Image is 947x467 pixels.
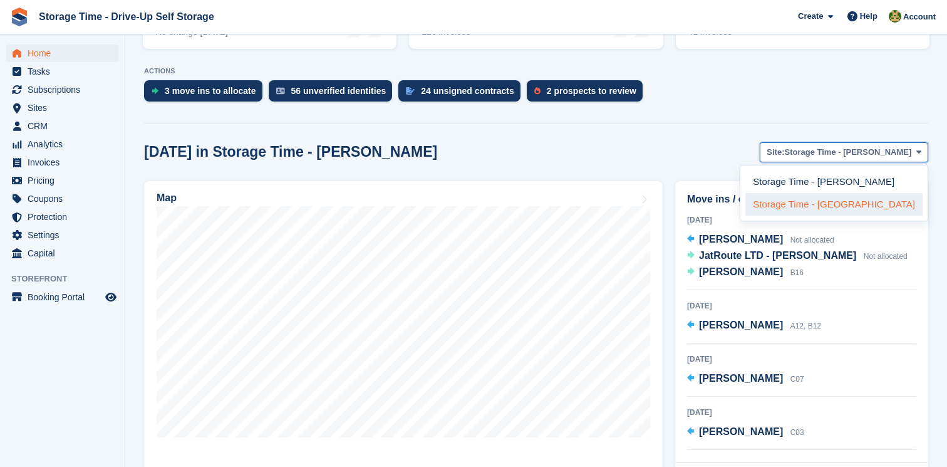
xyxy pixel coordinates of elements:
a: menu [6,81,118,98]
img: stora-icon-8386f47178a22dfd0bd8f6a31ec36ba5ce8667c1dd55bd0f319d3a0aa187defe.svg [10,8,29,26]
img: contract_signature_icon-13c848040528278c33f63329250d36e43548de30e8caae1d1a13099fd9432cc5.svg [406,87,415,95]
span: [PERSON_NAME] [699,373,783,384]
div: 24 unsigned contracts [421,86,514,96]
a: Storage Time - [GEOGRAPHIC_DATA] [745,193,923,216]
a: [PERSON_NAME] B16 [687,265,804,281]
span: Analytics [28,135,103,153]
a: menu [6,172,118,189]
span: Not allocated [790,236,834,244]
span: Coupons [28,190,103,207]
span: Capital [28,244,103,262]
img: verify_identity-adf6edd0f0f0b5bbfe63781bf79b02c33cf7c696d77639b501bdc392416b5a36.svg [276,87,285,95]
div: 56 unverified identities [291,86,386,96]
h2: Map [157,192,177,204]
h2: Move ins / outs [687,192,916,207]
span: Settings [28,226,103,244]
a: 56 unverified identities [269,80,399,108]
a: Storage Time - Drive-Up Self Storage [34,6,219,27]
a: menu [6,208,118,226]
span: C03 [790,428,804,437]
span: Site: [767,146,784,159]
span: Invoices [28,154,103,171]
a: menu [6,154,118,171]
a: JatRoute LTD - [PERSON_NAME] Not allocated [687,248,908,265]
a: menu [6,288,118,306]
a: menu [6,99,118,117]
span: Booking Portal [28,288,103,306]
span: Account [903,11,936,23]
span: Subscriptions [28,81,103,98]
span: [PERSON_NAME] [699,234,783,244]
a: [PERSON_NAME] C07 [687,371,804,387]
span: Home [28,45,103,62]
a: 2 prospects to review [527,80,649,108]
span: [PERSON_NAME] [699,320,783,330]
span: Tasks [28,63,103,80]
h2: [DATE] in Storage Time - [PERSON_NAME] [144,144,437,160]
span: Protection [28,208,103,226]
a: menu [6,244,118,262]
span: [PERSON_NAME] [699,266,783,277]
a: menu [6,135,118,153]
span: C07 [790,375,804,384]
div: [DATE] [687,354,916,365]
span: Storage Time - [PERSON_NAME] [785,146,912,159]
a: menu [6,45,118,62]
span: Create [798,10,823,23]
span: Not allocated [864,252,908,261]
div: 3 move ins to allocate [165,86,256,96]
img: prospect-51fa495bee0391a8d652442698ab0144808aea92771e9ea1ae160a38d050c398.svg [534,87,541,95]
a: menu [6,190,118,207]
a: 3 move ins to allocate [144,80,269,108]
a: [PERSON_NAME] Not allocated [687,232,834,248]
p: ACTIONS [144,67,928,75]
div: [DATE] [687,214,916,226]
a: menu [6,63,118,80]
span: JatRoute LTD - [PERSON_NAME] [699,250,856,261]
span: [PERSON_NAME] [699,426,783,437]
span: A12, B12 [790,322,821,330]
span: Sites [28,99,103,117]
a: Preview store [103,290,118,305]
a: Storage Time - [PERSON_NAME] [745,171,923,193]
span: Storefront [11,273,125,285]
div: 2 prospects to review [547,86,636,96]
span: CRM [28,117,103,135]
a: [PERSON_NAME] A12, B12 [687,318,821,334]
a: menu [6,226,118,244]
button: Site: Storage Time - [PERSON_NAME] [760,142,928,163]
img: Zain Sarwar [889,10,901,23]
a: [PERSON_NAME] C03 [687,424,804,441]
span: Pricing [28,172,103,189]
a: 24 unsigned contracts [398,80,527,108]
img: move_ins_to_allocate_icon-fdf77a2bb77ea45bf5b3d319d69a93e2d87916cf1d5bf7949dd705db3b84f3ca.svg [152,87,158,95]
a: menu [6,117,118,135]
span: B16 [790,268,804,277]
div: [DATE] [687,407,916,418]
span: Help [860,10,877,23]
div: [DATE] [687,300,916,312]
